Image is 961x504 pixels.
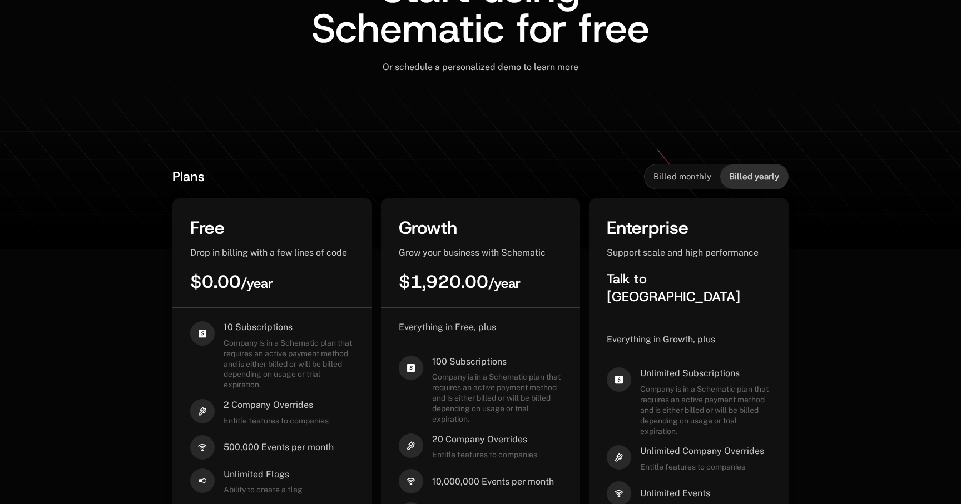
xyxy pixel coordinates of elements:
span: Plans [172,168,205,186]
span: 2 Company Overrides [224,399,329,411]
span: Support scale and high performance [607,247,759,258]
span: Ability to create a flag [224,485,303,495]
span: 20 Company Overrides [432,433,537,446]
span: Billed yearly [729,171,779,182]
span: 500,000 Events per month [224,441,334,453]
span: Company is in a Schematic plan that requires an active payment method and is either billed or wil... [640,384,771,436]
span: 10 Subscriptions [224,321,354,333]
i: hammer [399,433,423,458]
i: signal [190,435,215,460]
span: Billed monthly [653,171,711,182]
i: cashapp [607,367,631,392]
span: Unlimited Subscriptions [640,367,771,380]
span: Unlimited Events [640,487,710,500]
span: Entitle features to companies [432,450,537,460]
span: Grow your business with Schematic [399,247,546,258]
span: Talk to [GEOGRAPHIC_DATA] [607,270,740,306]
i: hammer [190,399,215,423]
sub: / year [488,275,521,292]
sub: / year [241,275,273,292]
span: 10,000,000 Events per month [432,476,554,488]
i: boolean-on [190,468,215,493]
span: Everything in Free, plus [399,322,496,332]
span: Unlimited Company Overrides [640,445,764,457]
span: Free [190,216,225,239]
span: Enterprise [607,216,688,239]
i: signal [399,469,423,493]
i: cashapp [190,321,215,346]
span: Or schedule a personalized demo to learn more [383,62,578,72]
span: Unlimited Flags [224,468,303,481]
span: Drop in billing with a few lines of code [190,247,347,258]
span: Company is in a Schematic plan that requires an active payment method and is either billed or wil... [432,372,563,424]
span: Everything in Growth, plus [607,334,715,345]
span: Growth [399,216,457,239]
span: $1,920.00 [399,270,521,293]
span: Company is in a Schematic plan that requires an active payment method and is either billed or wil... [224,338,354,390]
i: hammer [607,445,631,470]
span: Entitle features to companies [224,416,329,426]
span: 100 Subscriptions [432,356,563,368]
span: Entitle features to companies [640,462,764,472]
i: cashapp [399,356,423,380]
span: $0.00 [190,270,273,293]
